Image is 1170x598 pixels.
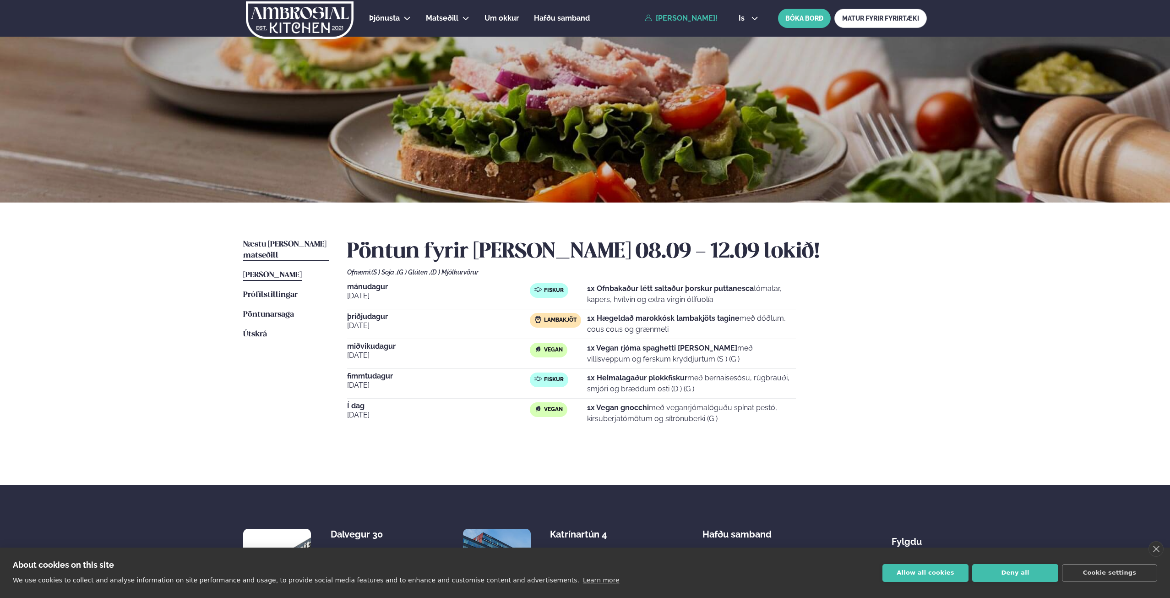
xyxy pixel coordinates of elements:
[702,521,772,540] span: Hafðu samband
[587,283,796,305] p: tómatar, kapers, hvítvín og extra virgin ólífuolía
[331,529,403,540] div: Dalvegur 30
[587,373,796,395] p: með bernaisesósu, rúgbrauði, smjöri og bræddum osti (D ) (G )
[243,239,329,261] a: Næstu [PERSON_NAME] matseðill
[544,406,563,413] span: Vegan
[972,564,1058,582] button: Deny all
[347,380,530,391] span: [DATE]
[331,546,403,568] div: [STREET_ADDRESS], [GEOGRAPHIC_DATA]
[243,311,294,318] span: Pöntunarsaga
[892,529,927,558] div: Fylgdu okkur
[731,15,766,22] button: is
[544,287,564,294] span: Fiskur
[369,14,400,22] span: Þjónusta
[587,314,740,323] strong: 1x Hægeldað marokkósk lambakjöts tagine
[550,529,623,540] div: Katrínartún 4
[243,330,267,338] span: Útskrá
[243,290,298,301] a: Prófílstillingar
[587,344,737,352] strong: 1x Vegan rjóma spaghetti [PERSON_NAME]
[544,346,563,354] span: Vegan
[426,13,458,24] a: Matseðill
[587,313,796,335] p: með döðlum, cous cous og grænmeti
[243,291,298,299] span: Prófílstillingar
[347,291,530,302] span: [DATE]
[1148,541,1164,557] a: close
[587,284,754,293] strong: 1x Ofnbakaður létt saltaður þorskur puttanesca
[534,286,542,293] img: fish.svg
[1062,564,1157,582] button: Cookie settings
[243,271,302,279] span: [PERSON_NAME]
[347,402,530,410] span: Í dag
[371,269,397,276] span: (S ) Soja ,
[544,317,577,324] span: Lambakjöt
[587,373,687,382] strong: 1x Heimalagaður plokkfiskur
[534,375,542,383] img: fish.svg
[13,560,114,570] strong: About cookies on this site
[347,373,530,380] span: fimmtudagur
[534,405,542,412] img: Vegan.svg
[583,576,620,584] a: Learn more
[702,545,812,578] a: [PERSON_NAME][EMAIL_ADDRESS][DOMAIN_NAME]
[534,316,542,323] img: Lamb.svg
[243,329,267,340] a: Útskrá
[347,313,530,320] span: þriðjudagur
[463,529,531,597] img: image alt
[534,14,590,22] span: Hafðu samband
[243,309,294,320] a: Pöntunarsaga
[347,269,927,276] div: Ofnæmi:
[834,9,927,28] a: MATUR FYRIR FYRIRTÆKI
[544,376,564,384] span: Fiskur
[484,13,519,24] a: Um okkur
[587,403,649,412] strong: 1x Vegan gnocchi
[347,283,530,291] span: mánudagur
[534,346,542,353] img: Vegan.svg
[587,343,796,365] p: með villisveppum og ferskum kryddjurtum (S ) (G )
[397,269,430,276] span: (G ) Glúten ,
[550,546,623,568] div: [STREET_ADDRESS], [GEOGRAPHIC_DATA]
[245,1,354,39] img: logo
[534,13,590,24] a: Hafðu samband
[430,269,479,276] span: (D ) Mjólkurvörur
[778,9,831,28] button: BÓKA BORÐ
[645,14,718,22] a: [PERSON_NAME]!
[347,343,530,350] span: miðvikudagur
[587,402,796,424] p: með veganrjómalöguðu spínat pestó, kirsuberjatómötum og sítrónuberki (G )
[347,350,530,361] span: [DATE]
[13,576,579,584] p: We use cookies to collect and analyse information on site performance and usage, to provide socia...
[243,270,302,281] a: [PERSON_NAME]
[347,239,927,265] h2: Pöntun fyrir [PERSON_NAME] 08.09 - 12.09 lokið!
[347,410,530,421] span: [DATE]
[882,564,969,582] button: Allow all cookies
[243,241,327,259] span: Næstu [PERSON_NAME] matseðill
[347,320,530,331] span: [DATE]
[243,529,311,597] img: image alt
[484,14,519,22] span: Um okkur
[369,13,400,24] a: Þjónusta
[739,15,747,22] span: is
[426,14,458,22] span: Matseðill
